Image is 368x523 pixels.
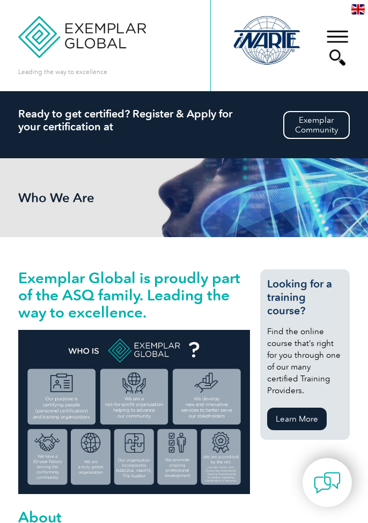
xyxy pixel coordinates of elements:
[314,469,341,496] img: contact-chat.png
[18,269,250,321] h2: Exemplar Global is proudly part of the ASQ family. Leading the way to excellence.
[18,66,107,78] p: Leading the way to excellence
[283,111,350,139] a: ExemplarCommunity
[351,4,365,14] img: en
[267,277,342,318] h3: Looking for a training course?
[18,190,179,205] h2: Who We Are
[267,326,342,396] p: Find the online course that’s right for you through one of our many certified Training Providers.
[18,107,349,133] h2: Ready to get certified? Register & Apply for your certification at
[267,408,327,430] a: Learn More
